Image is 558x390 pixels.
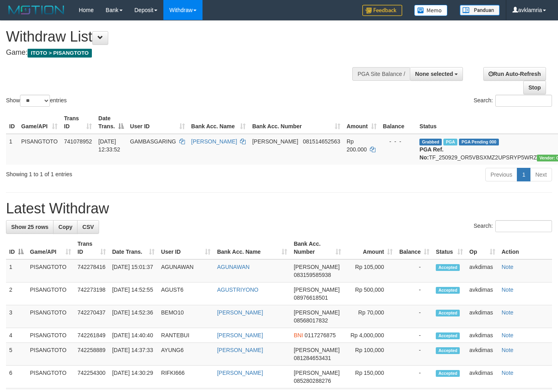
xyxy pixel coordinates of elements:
[396,283,433,305] td: -
[344,259,396,283] td: Rp 105,000
[383,137,413,145] div: - - -
[77,220,99,234] a: CSV
[158,259,214,283] td: AGUNAWAN
[466,366,498,388] td: avkdimas
[6,220,54,234] a: Show 25 rows
[217,347,263,353] a: [PERSON_NAME]
[11,224,48,230] span: Show 25 rows
[27,283,74,305] td: PISANGTOTO
[109,366,158,388] td: [DATE] 14:30:29
[74,328,109,343] td: 742261849
[28,49,92,58] span: ITOTO > PISANGTOTO
[6,95,67,107] label: Show entries
[74,259,109,283] td: 742278416
[64,138,92,145] span: 741078952
[466,305,498,328] td: avkdimas
[419,139,442,145] span: Grabbed
[27,305,74,328] td: PISANGTOTO
[27,259,74,283] td: PISANGTOTO
[502,264,514,270] a: Note
[109,237,158,259] th: Date Trans.: activate to sort column ascending
[396,237,433,259] th: Balance: activate to sort column ascending
[498,237,552,259] th: Action
[294,378,331,384] span: Copy 085280288276 to clipboard
[344,305,396,328] td: Rp 70,000
[109,283,158,305] td: [DATE] 14:52:55
[109,328,158,343] td: [DATE] 14:40:40
[294,355,331,361] span: Copy 081284653431 to clipboard
[466,343,498,366] td: avkdimas
[6,283,27,305] td: 2
[74,343,109,366] td: 742258889
[252,138,298,145] span: [PERSON_NAME]
[6,259,27,283] td: 1
[95,111,127,134] th: Date Trans.: activate to sort column descending
[396,343,433,366] td: -
[158,328,214,343] td: RANTEBUI
[217,332,263,338] a: [PERSON_NAME]
[294,272,331,278] span: Copy 083159585938 to clipboard
[6,4,67,16] img: MOTION_logo.png
[294,317,328,324] span: Copy 08568017832 to clipboard
[436,370,460,377] span: Accepted
[436,332,460,339] span: Accepted
[61,111,95,134] th: Trans ID: activate to sort column ascending
[158,343,214,366] td: AYUNG6
[290,237,344,259] th: Bank Acc. Number: activate to sort column ascending
[27,343,74,366] td: PISANGTOTO
[27,237,74,259] th: Game/API: activate to sort column ascending
[74,237,109,259] th: Trans ID: activate to sort column ascending
[344,366,396,388] td: Rp 150,000
[109,305,158,328] td: [DATE] 14:52:36
[6,201,552,217] h1: Latest Withdraw
[530,168,552,181] a: Next
[18,134,61,165] td: PISANGTOTO
[6,328,27,343] td: 4
[217,287,258,293] a: AGUSTRIYONO
[303,138,340,145] span: Copy 081514652563 to clipboard
[217,309,263,316] a: [PERSON_NAME]
[294,294,328,301] span: Copy 08976618501 to clipboard
[109,259,158,283] td: [DATE] 15:01:37
[502,332,514,338] a: Note
[82,224,94,230] span: CSV
[294,264,340,270] span: [PERSON_NAME]
[517,168,530,181] a: 1
[474,95,552,107] label: Search:
[217,370,263,376] a: [PERSON_NAME]
[6,49,364,57] h4: Game:
[410,67,463,81] button: None selected
[352,67,410,81] div: PGA Site Balance /
[217,264,249,270] a: AGUNAWAN
[396,366,433,388] td: -
[502,287,514,293] a: Note
[344,111,380,134] th: Amount: activate to sort column ascending
[294,309,340,316] span: [PERSON_NAME]
[27,366,74,388] td: PISANGTOTO
[188,111,249,134] th: Bank Acc. Name: activate to sort column ascending
[436,287,460,294] span: Accepted
[502,370,514,376] a: Note
[214,237,290,259] th: Bank Acc. Name: activate to sort column ascending
[74,366,109,388] td: 742254300
[74,283,109,305] td: 742273198
[466,237,498,259] th: Op: activate to sort column ascending
[344,343,396,366] td: Rp 100,000
[474,220,552,232] label: Search:
[6,29,364,45] h1: Withdraw List
[495,220,552,232] input: Search:
[344,328,396,343] td: Rp 4,000,000
[158,237,214,259] th: User ID: activate to sort column ascending
[294,347,340,353] span: [PERSON_NAME]
[294,370,340,376] span: [PERSON_NAME]
[419,146,443,161] b: PGA Ref. No:
[18,111,61,134] th: Game/API: activate to sort column ascending
[6,237,27,259] th: ID: activate to sort column descending
[130,138,176,145] span: GAMBASGARING
[347,138,367,153] span: Rp 200.000
[6,366,27,388] td: 6
[20,95,50,107] select: Showentries
[466,259,498,283] td: avkdimas
[6,343,27,366] td: 5
[294,287,340,293] span: [PERSON_NAME]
